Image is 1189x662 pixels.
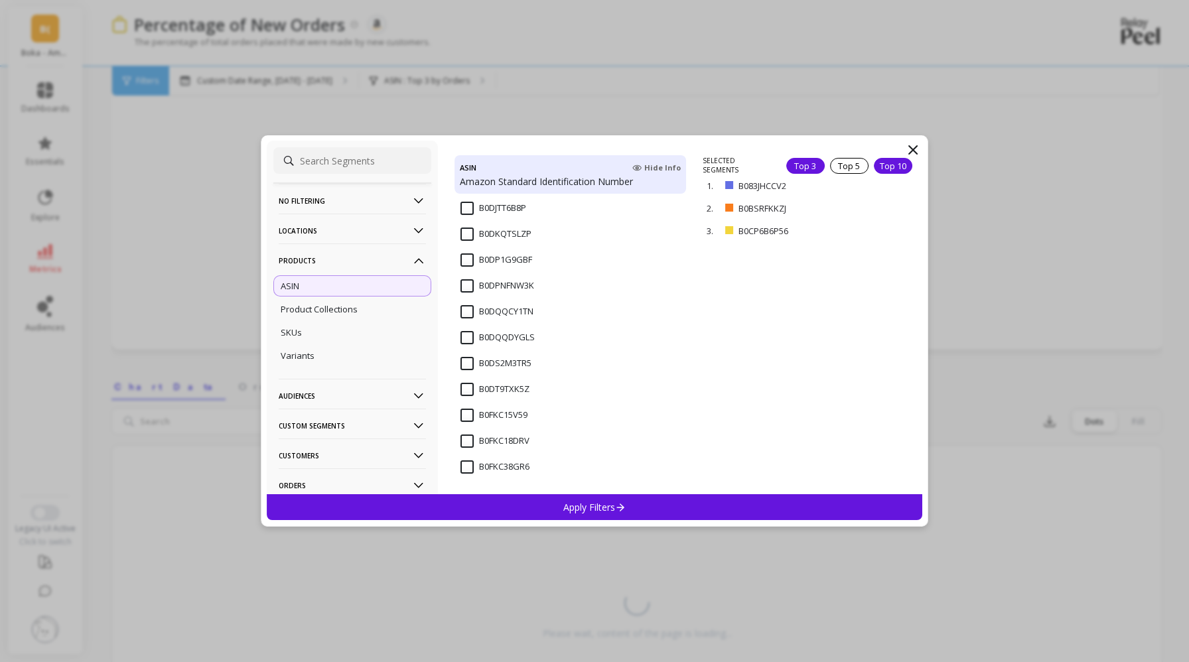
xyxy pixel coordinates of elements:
p: SELECTED SEGMENTS [703,156,770,174]
input: Search Segments [273,147,431,174]
p: Orders [279,468,426,502]
div: Top 3 [786,158,825,174]
p: 3. [707,225,720,237]
p: Variants [281,350,315,362]
span: B0DP1G9GBF [460,253,532,267]
span: B0DKQTSLZP [460,228,531,241]
span: B0DPNFNW3K [460,279,534,293]
p: Custom Segments [279,409,426,442]
div: Top 10 [874,158,912,174]
p: Amazon Standard Identification Number [460,175,681,188]
span: B0DS2M3TR5 [460,357,531,370]
div: Top 5 [830,158,869,174]
span: Hide Info [632,163,681,173]
p: Audiences [279,379,426,413]
p: B083JHCCV2 [738,180,850,192]
p: Locations [279,214,426,247]
span: B0FKC15V59 [460,409,527,422]
span: B0DQQDYGLS [460,331,535,344]
span: B0DT9TXK5Z [460,383,529,396]
p: SKUs [281,326,302,338]
p: 2. [707,202,720,214]
p: Products [279,243,426,277]
p: B0BSRFKKZJ [738,202,850,214]
p: Customers [279,438,426,472]
p: B0CP6B6P56 [738,225,851,237]
span: B0FKC18DRV [460,434,529,448]
p: ASIN [281,280,299,292]
p: No filtering [279,184,426,218]
p: Apply Filters [563,501,626,513]
h4: ASIN [460,161,476,175]
p: 1. [707,180,720,192]
span: B0FKC38GR6 [460,460,529,474]
span: B0DJTT6B8P [460,202,526,215]
p: Product Collections [281,303,358,315]
span: B0DQQCY1TN [460,305,533,318]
